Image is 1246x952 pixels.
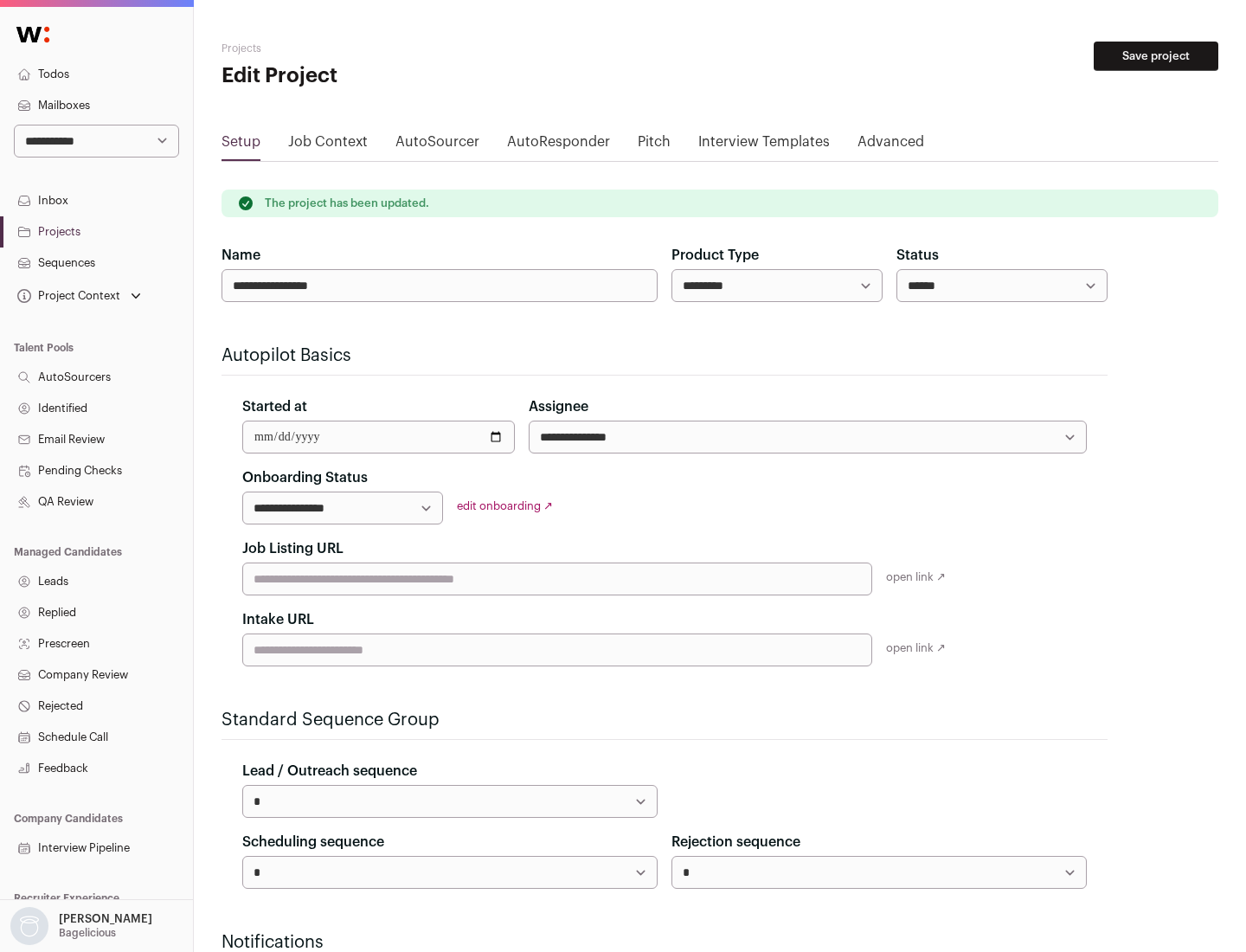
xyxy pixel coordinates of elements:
button: Open dropdown [7,907,156,945]
label: Started at [242,396,307,417]
a: Interview Templates [698,132,830,159]
div: Project Context [14,289,120,303]
label: Lead / Outreach sequence [242,761,417,782]
img: Wellfound [7,17,59,52]
a: Job Context [288,132,368,159]
button: Save project [1094,42,1218,71]
label: Scheduling sequence [242,832,384,852]
label: Status [896,245,939,266]
a: AutoSourcer [395,132,479,159]
a: AutoResponder [507,132,610,159]
label: Assignee [529,396,588,417]
h1: Edit Project [222,62,554,90]
img: nopic.png [10,907,48,945]
h2: Standard Sequence Group [222,708,1108,732]
a: Advanced [857,132,924,159]
label: Job Listing URL [242,538,344,559]
p: [PERSON_NAME] [59,912,152,926]
p: Bagelicious [59,926,116,940]
h2: Autopilot Basics [222,344,1108,368]
label: Rejection sequence [671,832,800,852]
h2: Projects [222,42,554,55]
label: Name [222,245,260,266]
p: The project has been updated. [265,196,429,210]
a: Pitch [638,132,671,159]
label: Product Type [671,245,759,266]
a: edit onboarding ↗ [457,500,553,511]
a: Setup [222,132,260,159]
button: Open dropdown [14,284,145,308]
label: Onboarding Status [242,467,368,488]
label: Intake URL [242,609,314,630]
